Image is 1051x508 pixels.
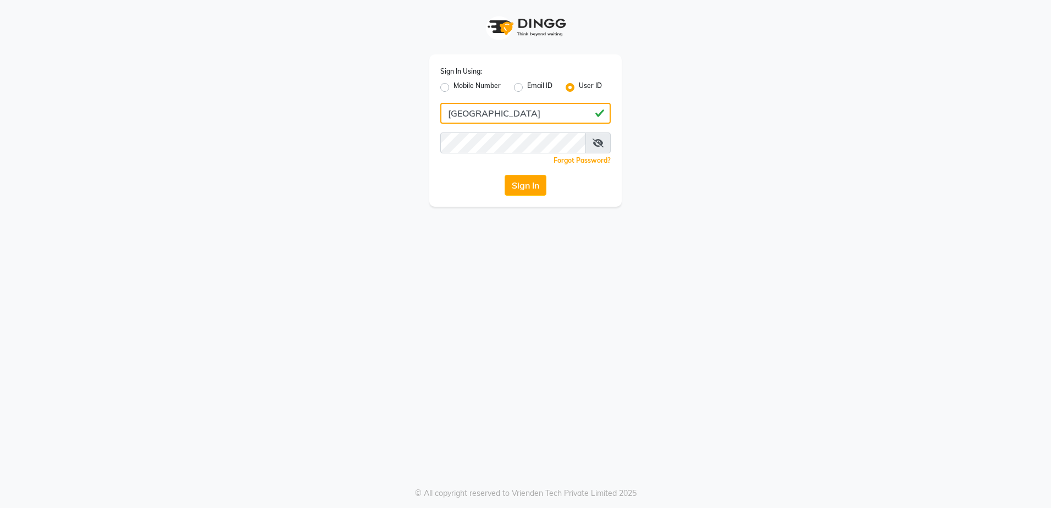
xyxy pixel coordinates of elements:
label: Sign In Using: [440,67,482,76]
button: Sign In [505,175,546,196]
input: Username [440,103,611,124]
img: logo1.svg [482,11,569,43]
a: Forgot Password? [554,156,611,164]
label: Email ID [527,81,552,94]
label: Mobile Number [453,81,501,94]
input: Username [440,132,586,153]
label: User ID [579,81,602,94]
